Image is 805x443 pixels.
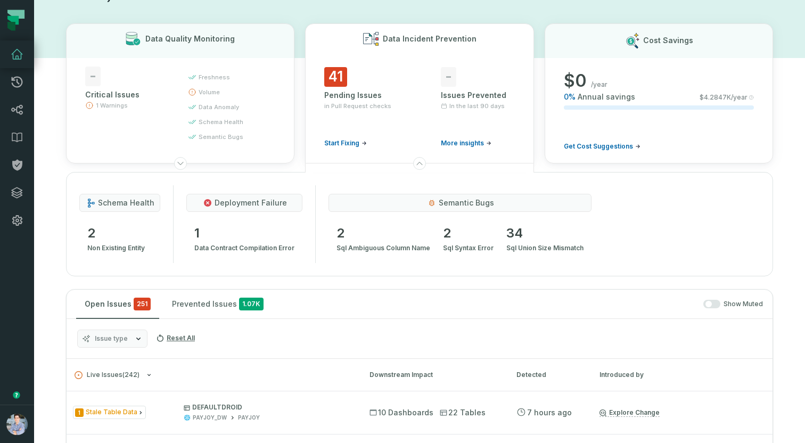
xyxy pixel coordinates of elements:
[441,90,515,101] div: Issues Prevented
[152,330,199,347] button: Reset All
[276,300,763,309] div: Show Muted
[643,35,693,46] h3: Cost Savings
[305,23,533,163] button: Data Incident Prevention41Pending Issuesin Pull Request checksStart Fixing-Issues PreventedIn the...
[506,225,584,242] span: 34
[324,102,391,110] span: in Pull Request checks
[215,198,287,208] span: deployment failure
[336,242,430,255] span: sql ambiguous column name
[193,414,227,422] div: PAYJOY_DW
[564,142,640,151] a: Get Cost Suggestions
[77,330,147,348] button: Issue type
[194,225,294,242] span: 1
[184,403,350,412] p: DEFAULTDROID
[199,133,243,141] span: semantic bugs
[591,80,607,89] span: /year
[85,67,101,86] span: -
[194,242,294,255] span: data contract compilation error
[527,408,572,417] relative-time: Sep 30, 2025, 3:10 AM PDT
[199,88,220,96] span: volume
[336,225,430,242] span: 2
[239,298,264,310] span: 1.07K
[440,407,486,418] span: 22 Tables
[383,34,477,44] h3: Data Incident Prevention
[324,139,367,147] a: Start Fixing
[66,23,294,163] button: Data Quality Monitoring-Critical Issues1 Warningsfreshnessvolumedata anomalyschema healthsemantic...
[12,390,21,400] div: Tooltip anchor
[599,370,695,380] div: Introduced by
[163,290,272,318] button: Prevented Issues
[369,407,433,418] span: 10 Dashboards
[700,93,747,102] span: $ 4.2847K /year
[238,414,260,422] div: PAYJOY
[506,242,584,255] span: sql union size mismatch
[545,23,773,163] button: Cost Savings$0/year0%Annual savings$4.2847K/yearGet Cost Suggestions
[87,225,145,242] span: 2
[145,34,235,44] h3: Data Quality Monitoring
[324,139,359,147] span: Start Fixing
[75,371,350,379] button: Live Issues(242)
[324,90,398,101] div: Pending Issues
[516,370,580,380] div: Detected
[441,139,491,147] a: More insights
[578,92,635,102] span: Annual savings
[564,70,587,92] span: $ 0
[6,414,28,435] img: avatar of Alon Nafta
[199,118,243,126] span: schema health
[199,73,230,81] span: freshness
[369,370,497,380] div: Downstream Impact
[76,290,159,318] button: Open Issues
[98,198,154,208] span: schema health
[564,142,633,151] span: Get Cost Suggestions
[199,103,239,111] span: data anomaly
[443,225,494,242] span: 2
[441,139,484,147] span: More insights
[73,406,146,419] span: Issue Type
[449,102,505,110] span: In the last 90 days
[324,67,347,87] span: 41
[87,242,145,255] span: non existing entity
[443,242,494,255] span: sql syntax error
[75,408,84,417] span: Severity
[96,101,128,110] span: 1 Warnings
[75,371,139,379] span: Live Issues ( 242 )
[564,92,576,102] span: 0 %
[85,89,169,100] div: Critical Issues
[134,298,151,310] span: critical issues and errors combined
[441,67,456,87] span: -
[439,198,494,208] span: semantic bugs
[599,408,660,417] a: Explore Change
[95,334,128,343] span: Issue type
